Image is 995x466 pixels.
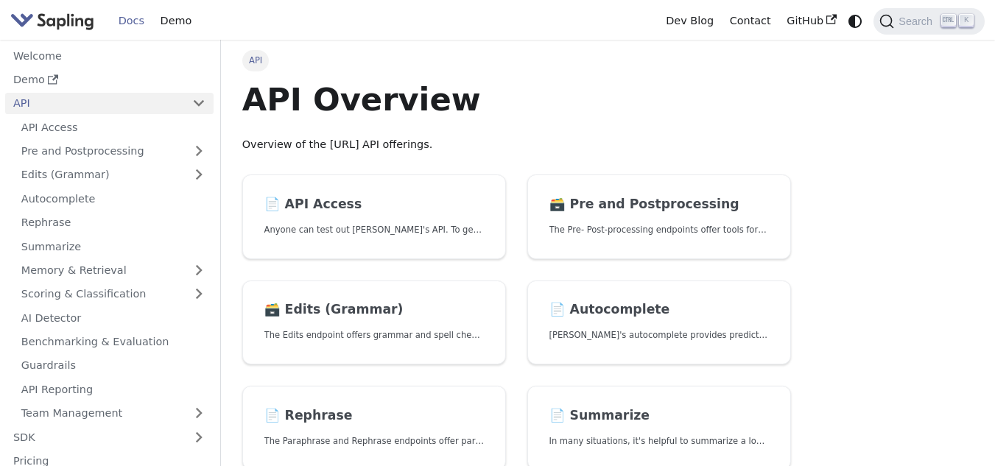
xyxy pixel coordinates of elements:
a: Guardrails [13,355,214,376]
a: Demo [5,69,214,91]
a: Scoring & Classification [13,283,214,305]
p: The Pre- Post-processing endpoints offer tools for preparing your text data for ingestation as we... [549,223,770,237]
a: 🗃️ Edits (Grammar)The Edits endpoint offers grammar and spell checking. [242,280,506,365]
a: 🗃️ Pre and PostprocessingThe Pre- Post-processing endpoints offer tools for preparing your text d... [527,174,791,259]
button: Collapse sidebar category 'API' [184,93,214,114]
p: The Edits endpoint offers grammar and spell checking. [264,328,485,342]
a: Docs [110,10,152,32]
h1: API Overview [242,80,791,119]
a: API [5,93,184,114]
a: Contact [722,10,779,32]
h2: API Access [264,197,485,213]
p: Overview of the [URL] API offerings. [242,136,791,154]
a: Memory & Retrieval [13,260,214,281]
p: Sapling's autocomplete provides predictions of the next few characters or words [549,328,770,342]
button: Expand sidebar category 'SDK' [184,426,214,448]
p: The Paraphrase and Rephrase endpoints offer paraphrasing for particular styles. [264,434,485,448]
button: Switch between dark and light mode (currently system mode) [845,10,866,32]
h2: Summarize [549,408,770,424]
a: SDK [5,426,184,448]
a: Benchmarking & Evaluation [13,331,214,353]
a: Welcome [5,45,214,66]
p: In many situations, it's helpful to summarize a longer document into a shorter, more easily diges... [549,434,770,448]
a: 📄️ API AccessAnyone can test out [PERSON_NAME]'s API. To get started with the API, simply: [242,174,506,259]
a: Dev Blog [658,10,721,32]
a: Team Management [13,403,214,424]
a: AI Detector [13,307,214,328]
img: Sapling.ai [10,10,94,32]
h2: Pre and Postprocessing [549,197,770,213]
h2: Edits (Grammar) [264,302,485,318]
span: Search [894,15,941,27]
nav: Breadcrumbs [242,50,791,71]
a: Edits (Grammar) [13,164,214,186]
p: Anyone can test out Sapling's API. To get started with the API, simply: [264,223,485,237]
h2: Autocomplete [549,302,770,318]
a: API Reporting [13,378,214,400]
a: API Access [13,116,214,138]
a: Sapling.ai [10,10,99,32]
kbd: K [959,14,974,27]
a: 📄️ Autocomplete[PERSON_NAME]'s autocomplete provides predictions of the next few characters or words [527,280,791,365]
a: Demo [152,10,200,32]
a: GitHub [778,10,844,32]
h2: Rephrase [264,408,485,424]
a: Pre and Postprocessing [13,141,214,162]
button: Search (Ctrl+K) [873,8,984,35]
a: Autocomplete [13,188,214,209]
a: Summarize [13,236,214,257]
a: Rephrase [13,212,214,233]
span: API [242,50,270,71]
